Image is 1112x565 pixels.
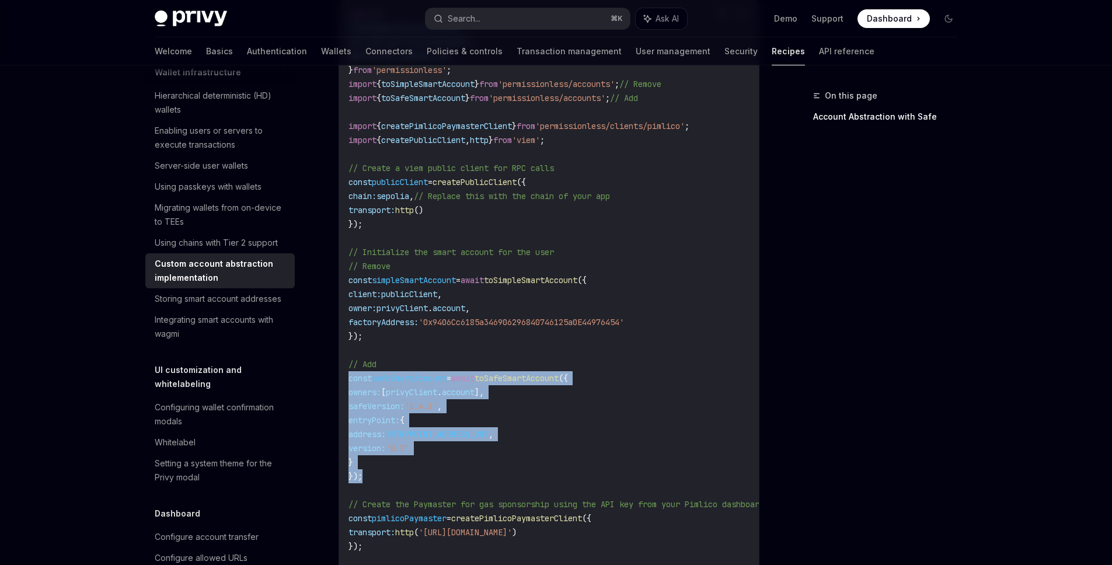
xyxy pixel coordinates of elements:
span: ({ [517,177,526,187]
span: }); [348,471,362,482]
div: Custom account abstraction implementation [155,257,288,285]
span: const [348,373,372,383]
div: Configuring wallet confirmation modals [155,400,288,428]
span: } [512,121,517,131]
span: // Remove [619,79,661,89]
span: safeSmartAccount [372,373,447,383]
span: http [395,205,414,215]
a: Configure account transfer [145,526,295,547]
span: = [447,513,451,524]
span: factoryAddress: [348,317,419,327]
a: Connectors [365,37,413,65]
span: address: [348,429,386,440]
span: const [348,275,372,285]
span: } [348,65,353,75]
span: owner: [348,303,377,313]
span: // Add [348,359,377,369]
span: { [377,135,381,145]
a: Dashboard [857,9,930,28]
div: Whitelabel [155,435,196,449]
span: 'permissionless' [372,65,447,75]
span: , [437,401,442,411]
div: Integrating smart accounts with wagmi [155,313,288,341]
span: Ask AI [656,13,679,25]
span: ; [447,65,451,75]
a: Enabling users or servers to execute transactions [145,120,295,155]
a: Wallets [321,37,351,65]
a: Basics [206,37,233,65]
a: Transaction management [517,37,622,65]
span: = [447,373,451,383]
span: // Create the Paymaster for gas sponsorship using the API key from your Pimlico dashboard [348,499,764,510]
span: 'permissionless/clients/pimlico' [535,121,685,131]
a: Security [724,37,758,65]
span: { [377,79,381,89]
span: } [348,457,353,468]
span: ( [414,527,419,538]
h5: Dashboard [155,507,200,521]
span: }); [348,331,362,341]
span: } [465,93,470,103]
span: { [377,93,381,103]
span: http [470,135,489,145]
a: API reference [819,37,874,65]
span: 'permissionless/accounts' [489,93,605,103]
span: '1.4.1' [405,401,437,411]
span: owners: [348,387,381,397]
span: const [348,177,372,187]
span: client: [348,289,381,299]
span: entryPoint: [348,415,400,426]
span: createPimlicoPaymasterClient [451,513,582,524]
span: from [493,135,512,145]
div: Enabling users or servers to execute transactions [155,124,288,152]
span: ({ [577,275,587,285]
div: Search... [448,12,480,26]
span: ⌘ K [611,14,623,23]
span: pimlicoPaymaster [372,513,447,524]
img: dark logo [155,11,227,27]
button: Search...⌘K [426,8,630,29]
div: Using chains with Tier 2 support [155,236,278,250]
span: } [489,135,493,145]
span: // Replace this with the chain of your app [414,191,610,201]
div: Configure allowed URLs [155,551,248,565]
a: Demo [774,13,797,25]
span: }); [348,541,362,552]
span: createPublicClient [381,135,465,145]
div: Storing smart account addresses [155,292,281,306]
a: User management [636,37,710,65]
span: http [395,527,414,538]
span: publicClient [372,177,428,187]
span: . [437,387,442,397]
span: { [400,415,405,426]
span: from [517,121,535,131]
span: privyClient [377,303,428,313]
span: ; [685,121,689,131]
span: , [489,429,493,440]
span: from [353,65,372,75]
span: const [348,513,372,524]
span: // Add [610,93,638,103]
a: Recipes [772,37,805,65]
span: ; [605,93,610,103]
a: Migrating wallets from on-device to TEEs [145,197,295,232]
a: Configuring wallet confirmation modals [145,397,295,432]
span: ], [475,387,484,397]
a: Policies & controls [427,37,503,65]
span: from [479,79,498,89]
span: // Create a viem public client for RPC calls [348,163,554,173]
span: // Initialize the smart account for the user [348,247,554,257]
a: Whitelabel [145,432,295,453]
a: Custom account abstraction implementation [145,253,295,288]
span: createPimlicoPaymasterClient [381,121,512,131]
a: Storing smart account addresses [145,288,295,309]
a: Setting a system theme for the Privy modal [145,453,295,488]
span: toSafeSmartAccount [381,93,465,103]
a: Integrating smart accounts with wagmi [145,309,295,344]
span: , [465,135,470,145]
span: Dashboard [867,13,912,25]
span: import [348,93,377,103]
a: Using passkeys with wallets [145,176,295,197]
span: ; [540,135,545,145]
span: privyClient [386,387,437,397]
